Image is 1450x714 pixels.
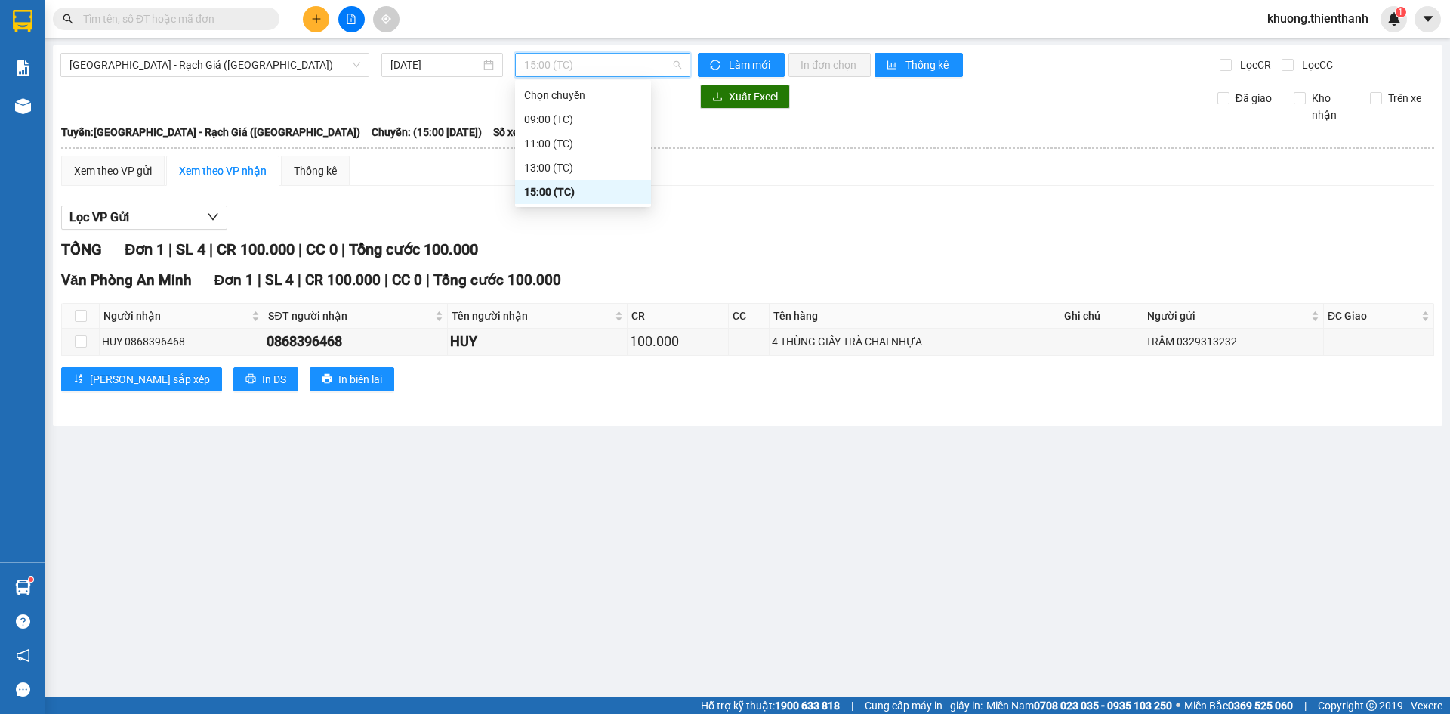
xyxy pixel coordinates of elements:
button: plus [303,6,329,32]
span: Thống kê [905,57,951,73]
div: 0868396468 [267,331,445,352]
input: 13/08/2025 [390,57,480,73]
span: | [851,697,853,714]
span: Lọc CC [1296,57,1335,73]
sup: 1 [29,577,33,582]
span: | [168,240,172,258]
th: Ghi chú [1060,304,1143,329]
span: Tổng cước 100.000 [433,271,561,289]
span: Đơn 1 [125,240,165,258]
span: file-add [346,14,356,24]
span: question-circle [16,614,30,629]
button: downloadXuất Excel [700,85,790,109]
div: 09:00 (TC) [524,111,642,128]
span: | [258,271,261,289]
span: khuong.thienthanh [1255,9,1381,28]
th: CR [628,304,729,329]
span: Người gửi [1147,308,1308,324]
strong: 0708 023 035 - 0935 103 250 [1034,700,1172,712]
span: aim [381,14,391,24]
span: 15:00 (TC) [524,54,681,76]
span: Miền Nam [986,697,1172,714]
span: | [298,271,301,289]
strong: 1900 633 818 [775,700,840,712]
span: CC 0 [306,240,338,258]
span: Trên xe [1382,90,1427,107]
div: 11:00 (TC) [524,135,642,152]
span: bar-chart [887,60,899,72]
span: search [63,14,73,24]
input: Tìm tên, số ĐT hoặc mã đơn [83,11,261,27]
span: plus [311,14,322,24]
span: Số xe: [493,124,522,141]
span: | [384,271,388,289]
span: sync [710,60,723,72]
th: CC [729,304,770,329]
span: ⚪️ [1176,703,1180,709]
sup: 1 [1396,7,1406,17]
img: icon-new-feature [1387,12,1401,26]
strong: 0369 525 060 [1228,700,1293,712]
img: logo-vxr [13,10,32,32]
div: 15:00 (TC) [524,184,642,200]
b: Tuyến: [GEOGRAPHIC_DATA] - Rạch Giá ([GEOGRAPHIC_DATA]) [61,126,360,138]
div: Chọn chuyến [524,87,642,104]
span: | [209,240,213,258]
span: Người nhận [103,308,248,324]
span: Cung cấp máy in - giấy in: [865,697,983,714]
span: Lọc CR [1234,57,1273,73]
span: SL 4 [265,271,294,289]
span: Sài Gòn - Rạch Giá (Hàng Hoá) [69,54,360,76]
div: Chọn chuyến [515,83,651,107]
span: Xuất Excel [729,88,778,105]
div: TRÂM 0329313232 [1146,333,1321,350]
span: ĐC Giao [1328,308,1418,324]
span: Tổng cước 100.000 [349,240,478,258]
span: In biên lai [338,371,382,388]
span: down [207,211,219,223]
span: | [1304,697,1307,714]
span: | [341,240,345,258]
span: Làm mới [729,57,773,73]
span: Hỗ trợ kỹ thuật: [701,697,840,714]
div: Xem theo VP nhận [179,162,267,179]
span: CC 0 [392,271,422,289]
img: warehouse-icon [15,98,31,114]
span: Miền Bắc [1184,697,1293,714]
div: HUY 0868396468 [102,333,261,350]
div: 13:00 (TC) [524,159,642,176]
button: aim [373,6,400,32]
span: Chuyến: (15:00 [DATE]) [372,124,482,141]
div: 100.000 [630,331,726,352]
div: Xem theo VP gửi [74,162,152,179]
button: Lọc VP Gửi [61,206,227,230]
span: TỔNG [61,240,102,258]
span: 1 [1398,7,1403,17]
span: message [16,682,30,697]
span: Đơn 1 [214,271,255,289]
td: 0868396468 [264,329,448,355]
img: warehouse-icon [15,580,31,595]
span: Đã giao [1229,90,1278,107]
button: printerIn DS [233,367,298,391]
span: | [298,240,302,258]
span: copyright [1366,700,1377,711]
th: Tên hàng [770,304,1060,329]
span: Kho nhận [1306,90,1359,123]
div: 4 THÙNG GIẤY TRÀ CHAI NHỰA [772,333,1057,350]
button: bar-chartThống kê [875,53,963,77]
span: caret-down [1421,12,1435,26]
span: sort-ascending [73,373,84,385]
span: CR 100.000 [217,240,295,258]
button: sort-ascending[PERSON_NAME] sắp xếp [61,367,222,391]
span: SL 4 [176,240,205,258]
td: HUY [448,329,627,355]
button: In đơn chọn [788,53,871,77]
button: file-add [338,6,365,32]
span: printer [322,373,332,385]
div: Thống kê [294,162,337,179]
button: syncLàm mới [698,53,785,77]
span: printer [245,373,256,385]
span: In DS [262,371,286,388]
span: Tên người nhận [452,308,611,324]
